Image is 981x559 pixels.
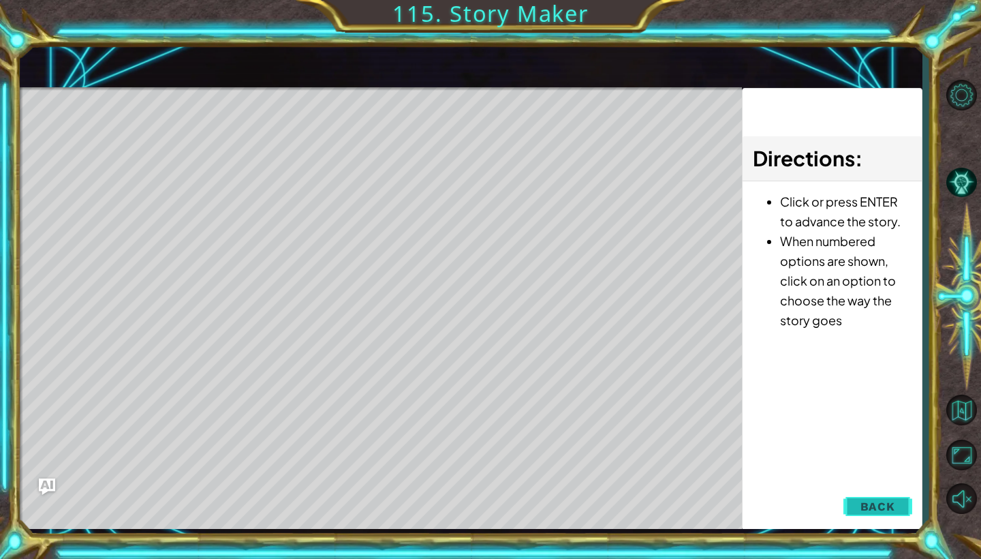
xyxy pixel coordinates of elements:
button: Level Options [941,75,981,115]
button: Maximize Browser [941,435,981,474]
li: Click or press ENTER to advance the story. [780,192,912,231]
button: Back to Map [941,390,981,429]
span: Back [860,500,895,513]
button: Ask AI [39,479,55,495]
button: Back [843,493,912,520]
button: AI Hint [941,162,981,202]
li: When numbered options are shown, click on an option to choose the way the story goes [780,231,912,330]
h3: : [753,143,912,174]
button: Unmute [941,479,981,518]
a: Back to Map [941,388,981,433]
span: Directions [753,145,855,171]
